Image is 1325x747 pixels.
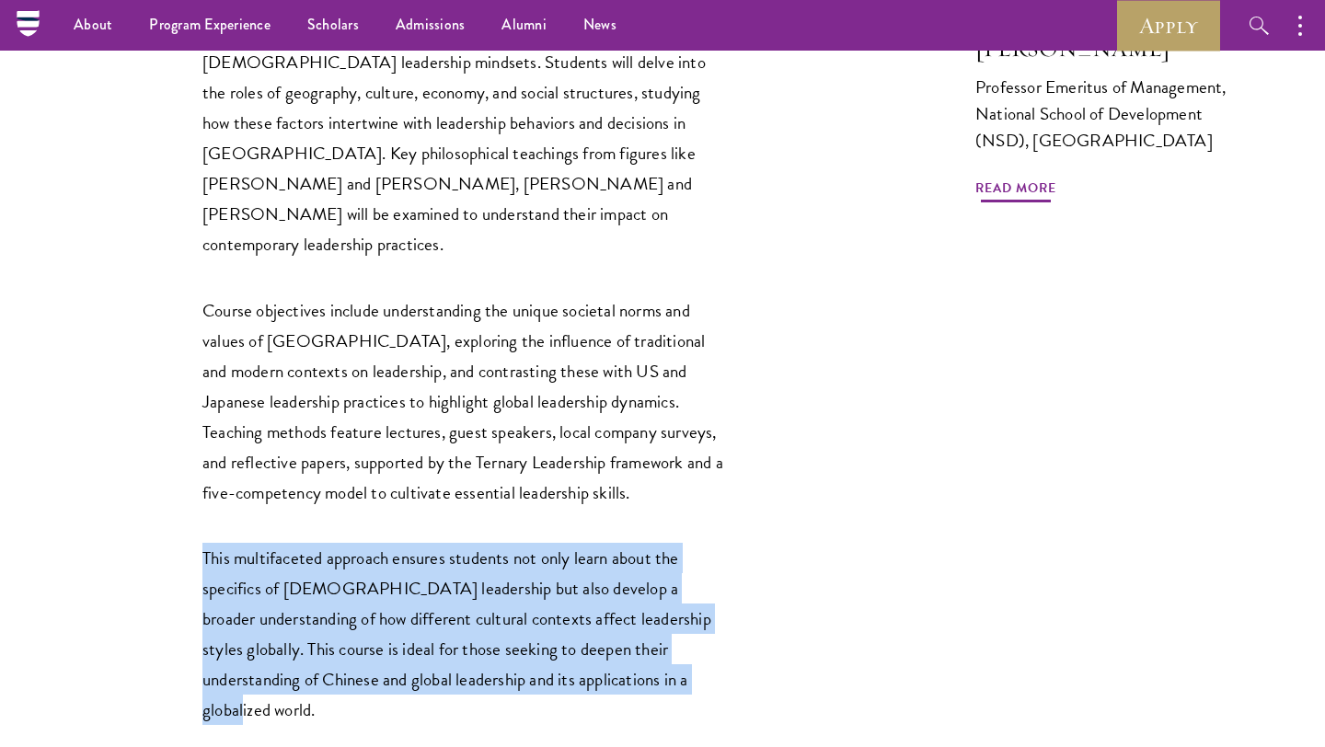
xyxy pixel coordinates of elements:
p: This multifaceted approach ensures students not only learn about the specifics of [DEMOGRAPHIC_DA... [202,543,727,725]
p: Course objectives include understanding the unique societal norms and values of [GEOGRAPHIC_DATA]... [202,295,727,508]
div: Professor Emeritus of Management, National School of Development (NSD), [GEOGRAPHIC_DATA] [975,74,1233,154]
span: Read More [975,177,1056,205]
